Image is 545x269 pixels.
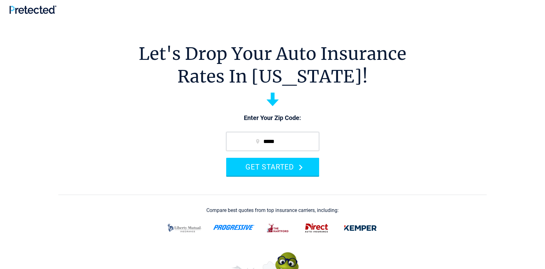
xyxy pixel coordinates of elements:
img: direct [301,220,332,236]
img: Pretected Logo [9,5,56,14]
div: Compare best quotes from top insurance carriers, including: [206,208,339,213]
h1: Let's Drop Your Auto Insurance Rates In [US_STATE]! [139,43,406,88]
button: GET STARTED [226,158,319,176]
img: thehartford [263,220,294,236]
p: Enter Your Zip Code: [220,114,325,123]
img: liberty [164,220,205,236]
input: zip code [226,132,319,151]
img: kemper [340,220,381,236]
img: progressive [213,225,255,230]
